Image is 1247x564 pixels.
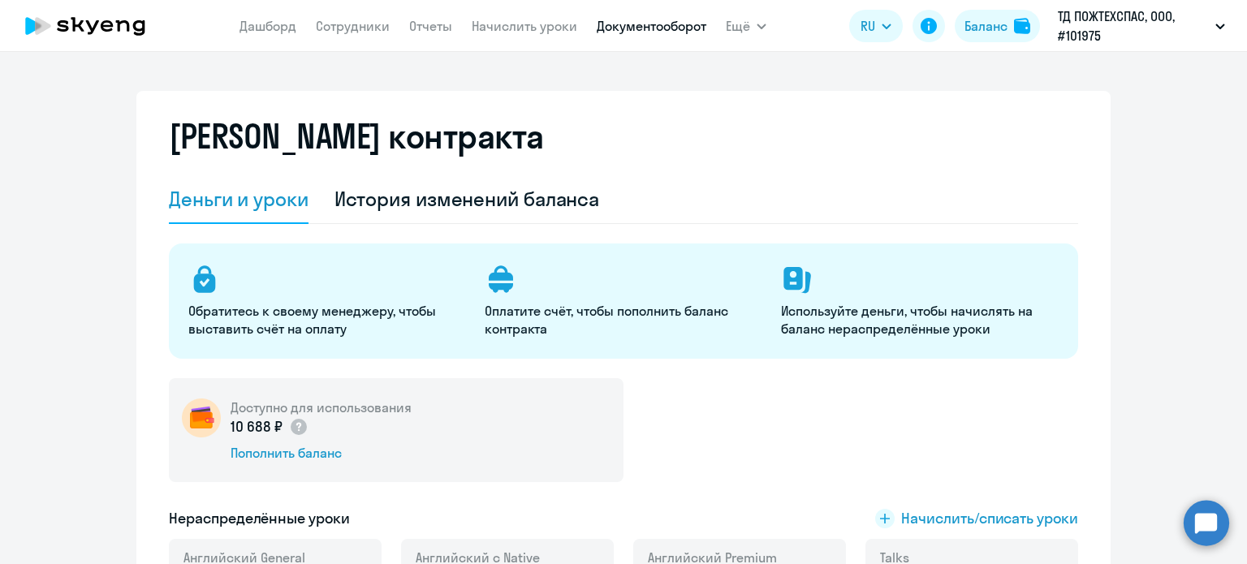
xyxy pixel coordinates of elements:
[239,18,296,34] a: Дашборд
[726,10,766,42] button: Ещё
[316,18,390,34] a: Сотрудники
[231,444,412,462] div: Пополнить баланс
[726,16,750,36] span: Ещё
[231,398,412,416] h5: Доступно для использования
[901,508,1078,529] span: Начислить/списать уроки
[955,10,1040,42] button: Балансbalance
[231,416,309,437] p: 10 688 ₽
[964,16,1008,36] div: Баланс
[861,16,875,36] span: RU
[409,18,452,34] a: Отчеты
[188,302,465,338] p: Обратитесь к своему менеджеру, чтобы выставить счёт на оплату
[169,186,309,212] div: Деньги и уроки
[485,302,762,338] p: Оплатите счёт, чтобы пополнить баланс контракта
[1050,6,1233,45] button: ТД ПОЖТЕХСПАС, ООО, #101975
[1058,6,1209,45] p: ТД ПОЖТЕХСПАС, ООО, #101975
[849,10,903,42] button: RU
[182,398,221,437] img: wallet-circle.png
[169,117,544,156] h2: [PERSON_NAME] контракта
[1014,18,1030,34] img: balance
[472,18,577,34] a: Начислить уроки
[597,18,706,34] a: Документооборот
[781,302,1058,338] p: Используйте деньги, чтобы начислять на баланс нераспределённые уроки
[169,508,350,529] h5: Нераспределённые уроки
[334,186,600,212] div: История изменений баланса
